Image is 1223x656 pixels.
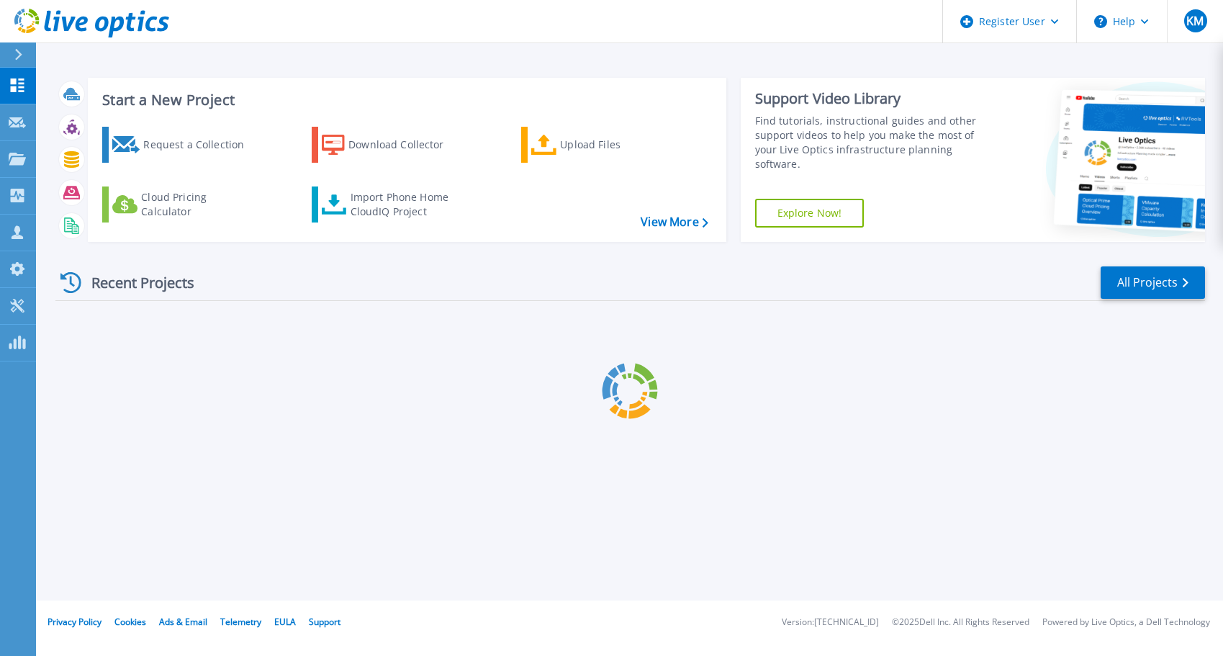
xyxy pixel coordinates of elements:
a: Support [309,616,340,628]
a: View More [641,215,708,229]
a: Request a Collection [102,127,263,163]
div: Upload Files [560,130,675,159]
a: Cloud Pricing Calculator [102,187,263,223]
div: Download Collector [348,130,464,159]
li: © 2025 Dell Inc. All Rights Reserved [892,618,1029,627]
a: Upload Files [521,127,682,163]
a: Cookies [114,616,146,628]
div: Find tutorials, instructional guides and other support videos to help you make the most of your L... [755,114,990,171]
h3: Start a New Project [102,92,708,108]
a: Privacy Policy [48,616,101,628]
a: EULA [274,616,296,628]
a: Explore Now! [755,199,865,228]
div: Support Video Library [755,89,990,108]
span: KM [1186,15,1204,27]
li: Version: [TECHNICAL_ID] [782,618,879,627]
li: Powered by Live Optics, a Dell Technology [1042,618,1210,627]
a: Download Collector [312,127,472,163]
div: Import Phone Home CloudIQ Project [351,190,463,219]
div: Cloud Pricing Calculator [141,190,256,219]
a: Ads & Email [159,616,207,628]
div: Recent Projects [55,265,214,300]
div: Request a Collection [143,130,258,159]
a: Telemetry [220,616,261,628]
a: All Projects [1101,266,1205,299]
